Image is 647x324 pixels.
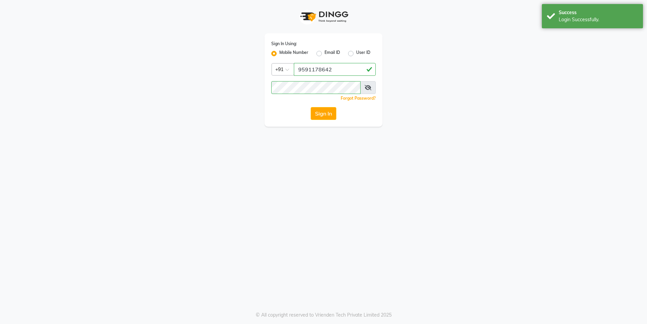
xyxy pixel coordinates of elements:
button: Sign In [311,107,336,120]
input: Username [294,63,376,76]
input: Username [271,81,361,94]
label: Mobile Number [279,50,308,58]
img: logo1.svg [297,7,350,27]
a: Forgot Password? [341,96,376,101]
label: Email ID [325,50,340,58]
div: Login Successfully. [559,16,638,23]
label: Sign In Using: [271,41,297,47]
div: Success [559,9,638,16]
label: User ID [356,50,370,58]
